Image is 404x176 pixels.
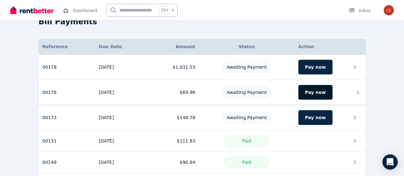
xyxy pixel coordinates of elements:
[148,39,199,55] th: Amount
[242,160,251,165] span: Paid
[95,39,148,55] th: Due Date
[384,5,394,15] img: Wanyu Ren
[148,55,199,80] td: $1,031.53
[42,114,57,121] span: 00173
[242,138,251,143] span: Paid
[382,154,398,170] div: Open Intercom Messenger
[95,80,148,105] td: [DATE]
[298,110,332,125] button: Pay now
[298,85,332,100] button: Pay now
[39,17,97,27] h1: Bill Payments
[148,152,199,173] td: $90.84
[227,115,267,120] span: Awaiting Payment
[148,105,199,130] td: $148.78
[159,6,169,14] span: Ctrl
[95,55,148,80] td: [DATE]
[348,7,371,14] div: Inbox
[294,39,366,55] th: Action
[42,64,57,70] span: 00178
[42,89,57,96] span: 00176
[148,130,199,152] td: $111.83
[227,65,267,70] span: Awaiting Payment
[95,130,148,152] td: [DATE]
[148,80,199,105] td: $69.96
[95,105,148,130] td: [DATE]
[42,138,57,144] span: 00151
[42,159,57,165] span: 00149
[227,90,267,95] span: Awaiting Payment
[10,5,54,15] img: RentBetter
[199,39,294,55] th: Status
[95,152,148,173] td: [DATE]
[298,60,332,74] button: Pay now
[42,43,68,50] span: Reference
[172,8,174,13] span: k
